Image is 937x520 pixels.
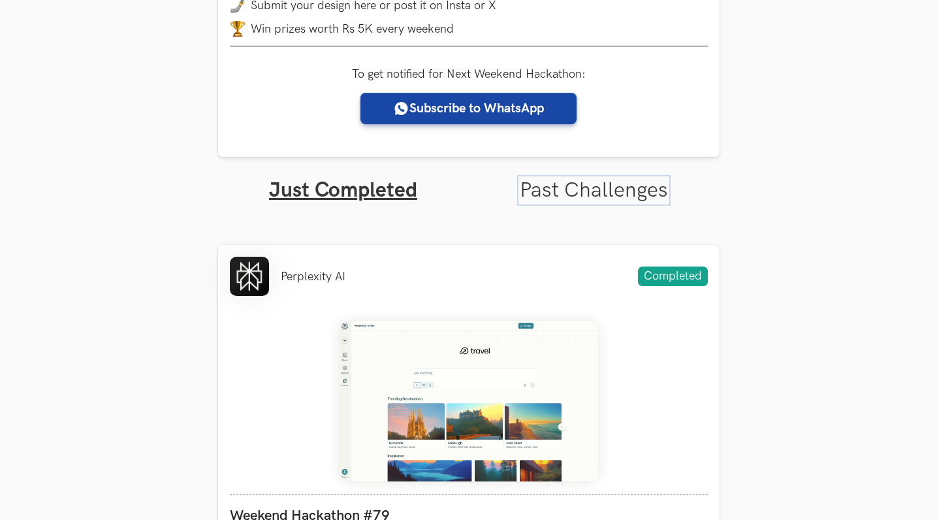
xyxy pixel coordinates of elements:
label: To get notified for Next Weekend Hackathon: [352,67,586,81]
li: Perplexity AI [281,270,345,284]
ul: Tabs Interface [218,157,720,203]
span: Completed [638,267,708,286]
a: Just Completed [269,178,417,203]
a: Subscribe to WhatsApp [360,93,577,124]
li: Win prizes worth Rs 5K every weekend [230,21,708,37]
img: Weekend_Hackathon_79_banner.png [338,319,599,483]
a: Past Challenges [520,178,668,203]
img: trophy.png [230,21,246,37]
